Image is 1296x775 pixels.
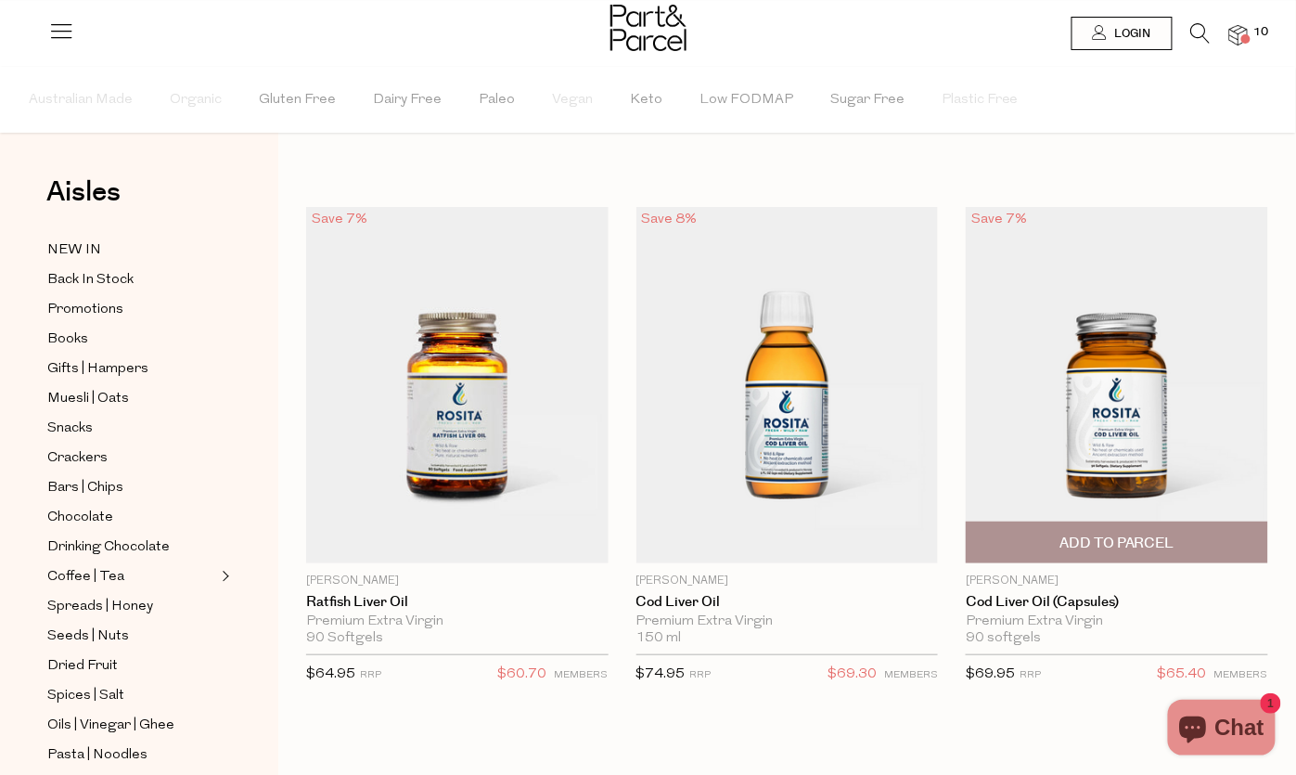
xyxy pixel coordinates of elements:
[306,207,609,563] img: Ratfish Liver Oil
[47,536,170,559] span: Drinking Chocolate
[636,667,686,681] span: $74.95
[690,670,712,680] small: RRP
[47,566,124,588] span: Coffee | Tea
[1229,25,1248,45] a: 10
[47,269,134,291] span: Back In Stock
[47,684,216,707] a: Spices | Salt
[1250,24,1274,41] span: 10
[966,594,1268,611] a: Cod Liver Oil (capsules)
[47,328,216,351] a: Books
[966,522,1268,563] button: Add To Parcel
[170,68,222,133] span: Organic
[47,387,216,410] a: Muesli | Oats
[46,172,121,213] span: Aisles
[47,388,129,410] span: Muesli | Oats
[610,5,686,51] img: Part&Parcel
[1071,17,1173,50] a: Login
[29,68,133,133] span: Australian Made
[1214,670,1268,680] small: MEMBERS
[47,743,216,767] a: Pasta | Noodles
[47,329,88,351] span: Books
[966,630,1041,647] span: 90 softgels
[1158,663,1207,687] span: $65.40
[552,68,593,133] span: Vegan
[47,506,216,529] a: Chocolate
[636,614,939,630] div: Premium Extra Virgin
[47,358,148,381] span: Gifts | Hampers
[306,573,609,589] p: [PERSON_NAME]
[47,239,101,262] span: NEW IN
[47,596,153,618] span: Spreads | Honey
[555,670,609,680] small: MEMBERS
[259,68,336,133] span: Gluten Free
[636,207,939,563] img: Cod Liver Oil
[306,630,383,647] span: 90 Softgels
[47,447,108,470] span: Crackers
[830,68,905,133] span: Sugar Free
[47,239,216,262] a: NEW IN
[47,595,216,618] a: Spreads | Honey
[966,207,1033,232] div: Save 7%
[360,670,381,680] small: RRP
[630,68,662,133] span: Keto
[47,655,118,678] span: Dried Fruit
[47,417,216,440] a: Snacks
[636,207,703,232] div: Save 8%
[636,594,939,611] a: Cod Liver Oil
[1059,534,1174,553] span: Add To Parcel
[46,178,121,225] a: Aisles
[306,614,609,630] div: Premium Extra Virgin
[1162,700,1281,760] inbox-online-store-chat: Shopify online store chat
[699,68,793,133] span: Low FODMAP
[47,536,216,559] a: Drinking Chocolate
[498,663,547,687] span: $60.70
[306,594,609,611] a: Ratfish Liver Oil
[47,299,123,321] span: Promotions
[884,670,938,680] small: MEMBERS
[47,685,124,707] span: Spices | Salt
[47,507,113,529] span: Chocolate
[479,68,515,133] span: Paleo
[47,298,216,321] a: Promotions
[47,418,93,440] span: Snacks
[47,715,174,737] span: Oils | Vinegar | Ghee
[47,654,216,678] a: Dried Fruit
[47,714,216,737] a: Oils | Vinegar | Ghee
[47,477,123,499] span: Bars | Chips
[47,565,216,588] a: Coffee | Tea
[47,625,216,648] a: Seeds | Nuts
[47,268,216,291] a: Back In Stock
[1020,670,1041,680] small: RRP
[636,630,682,647] span: 150 ml
[47,357,216,381] a: Gifts | Hampers
[942,68,1019,133] span: Plastic Free
[306,207,373,232] div: Save 7%
[966,667,1015,681] span: $69.95
[636,573,939,589] p: [PERSON_NAME]
[47,446,216,470] a: Crackers
[47,744,148,767] span: Pasta | Noodles
[373,68,442,133] span: Dairy Free
[966,614,1268,630] div: Premium Extra Virgin
[828,663,877,687] span: $69.30
[47,476,216,499] a: Bars | Chips
[966,207,1268,563] img: Cod Liver Oil (capsules)
[217,565,230,588] button: Expand/Collapse Coffee | Tea
[1110,26,1151,42] span: Login
[966,573,1268,589] p: [PERSON_NAME]
[306,667,355,681] span: $64.95
[47,626,129,648] span: Seeds | Nuts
